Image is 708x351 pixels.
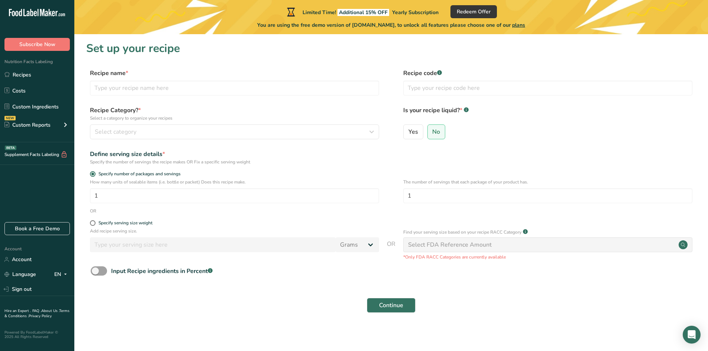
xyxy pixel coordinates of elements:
div: Open Intercom Messenger [683,326,701,344]
p: *Only FDA RACC Categories are currently available [403,254,692,260]
a: Terms & Conditions . [4,308,69,319]
div: NEW [4,116,16,120]
p: How many units of sealable items (i.e. bottle or packet) Does this recipe make. [90,179,379,185]
div: BETA [5,146,16,150]
button: Subscribe Now [4,38,70,51]
p: Find your serving size based on your recipe RACC Category [403,229,521,235]
span: Specify number of packages and servings [96,171,181,177]
a: Hire an Expert . [4,308,31,313]
label: Recipe code [403,69,692,78]
div: Input Recipe ingredients in Percent [111,267,213,276]
div: EN [54,270,70,279]
button: Select category [90,124,379,139]
span: Redeem Offer [457,8,491,16]
p: The number of servings that each package of your product has. [403,179,692,185]
div: Specify the number of servings the recipe makes OR Fix a specific serving weight [90,159,379,165]
span: OR [387,240,395,260]
button: Redeem Offer [450,5,497,18]
span: Select category [95,127,136,136]
span: Subscribe Now [19,40,55,48]
label: Recipe name [90,69,379,78]
p: Add recipe serving size. [90,228,379,234]
div: Define serving size details [90,150,379,159]
span: Yes [408,128,418,136]
div: Custom Reports [4,121,51,129]
div: Limited Time! [285,7,439,16]
a: About Us . [41,308,59,313]
span: Additional 15% OFF [337,9,389,16]
span: plans [512,22,525,29]
a: Language [4,268,36,281]
a: Book a Free Demo [4,222,70,235]
a: FAQ . [32,308,41,313]
input: Type your recipe name here [90,81,379,95]
span: No [432,128,440,136]
div: Select FDA Reference Amount [408,240,492,249]
span: Continue [379,301,403,310]
input: Type your recipe code here [403,81,692,95]
div: OR [90,208,96,214]
label: Recipe Category? [90,106,379,121]
div: Specify serving size weight [98,220,152,226]
span: You are using the free demo version of [DOMAIN_NAME], to unlock all features please choose one of... [257,21,525,29]
span: Yearly Subscription [392,9,439,16]
label: Is your recipe liquid? [403,106,692,121]
button: Continue [367,298,416,313]
input: Type your serving size here [90,237,336,252]
h1: Set up your recipe [86,40,696,57]
p: Select a category to organize your recipes [90,115,379,121]
a: Privacy Policy [29,313,52,319]
div: Powered By FoodLabelMaker © 2025 All Rights Reserved [4,330,70,339]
